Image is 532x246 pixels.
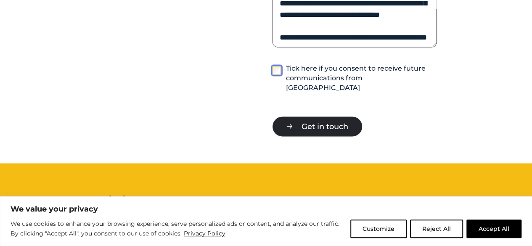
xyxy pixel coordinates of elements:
p: We use cookies to enhance your browsing experience, serve personalized ads or content, and analyz... [11,219,344,239]
button: Get in touch [273,116,362,136]
button: Customize [350,220,407,238]
label: Tick here if you consent to receive future communications from [GEOGRAPHIC_DATA] [286,64,437,93]
a: Privacy Policy [183,228,226,238]
button: Accept All [466,220,521,238]
p: We value your privacy [11,204,521,214]
button: Reject All [410,220,463,238]
h2: Visit us [95,190,437,215]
